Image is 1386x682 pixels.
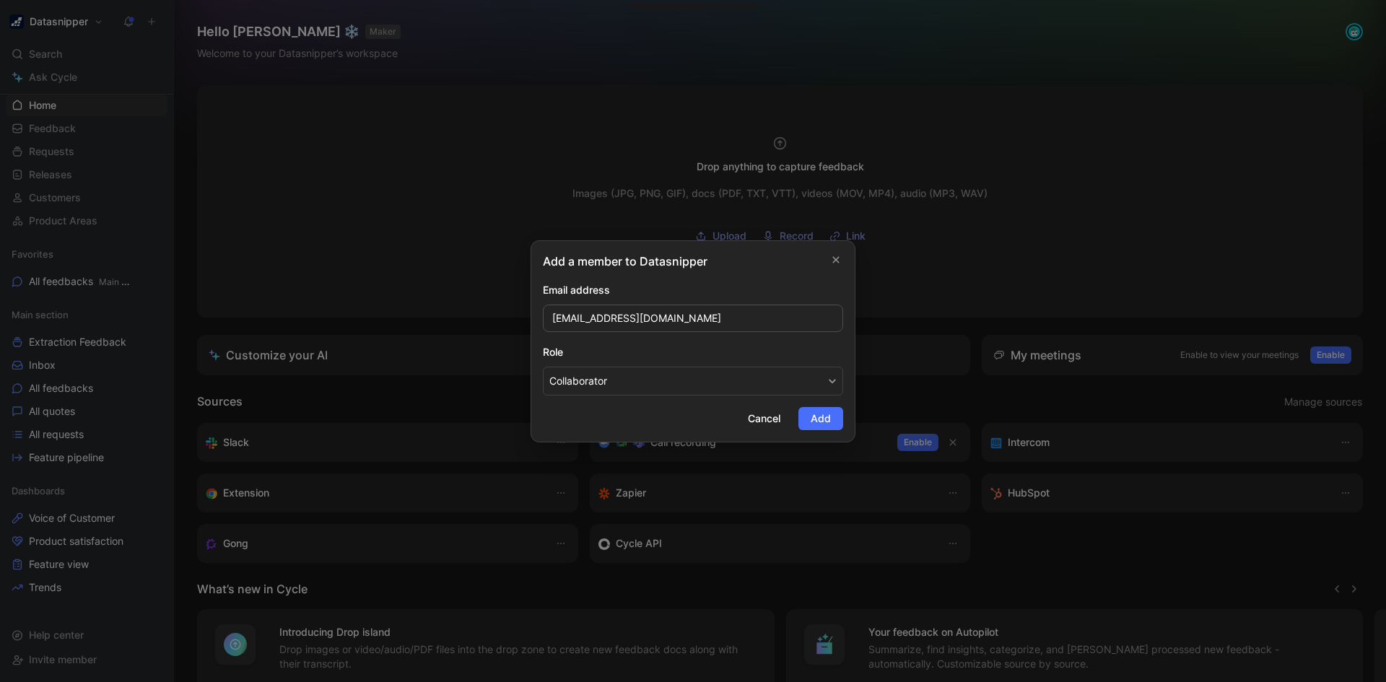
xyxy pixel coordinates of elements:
[798,407,843,430] button: Add
[543,367,843,395] button: Role
[811,410,831,427] span: Add
[543,305,843,332] input: example@cycle.app
[543,344,843,361] div: Role
[543,281,843,299] div: Email address
[748,410,780,427] span: Cancel
[543,253,707,270] h2: Add a member to Datasnipper
[736,407,793,430] button: Cancel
